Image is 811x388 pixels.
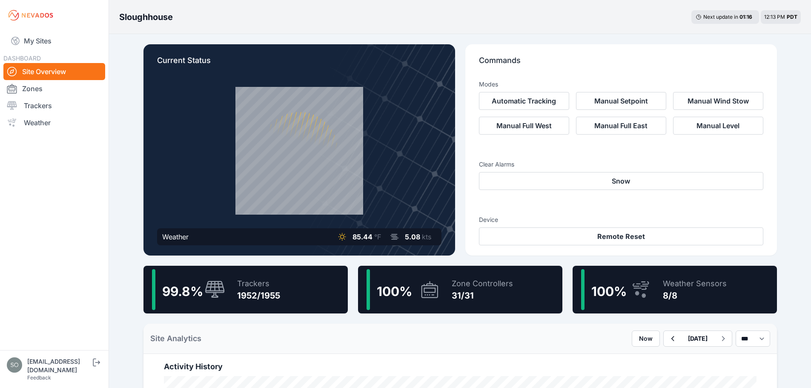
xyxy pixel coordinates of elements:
[479,55,763,73] p: Commands
[739,14,755,20] div: 01 : 16
[573,266,777,313] a: 100%Weather Sensors8/8
[681,331,714,346] button: [DATE]
[703,14,738,20] span: Next update in
[162,232,189,242] div: Weather
[352,233,373,241] span: 85.44
[162,284,203,299] span: 99.8 %
[377,284,412,299] span: 100 %
[422,233,431,241] span: kts
[3,63,105,80] a: Site Overview
[576,92,666,110] button: Manual Setpoint
[27,374,51,381] a: Feedback
[7,9,54,22] img: Nevados
[374,233,381,241] span: °F
[119,6,173,28] nav: Breadcrumb
[7,357,22,373] img: solarae@invenergy.com
[3,80,105,97] a: Zones
[663,290,727,302] div: 8/8
[237,290,280,302] div: 1952/1955
[673,117,763,135] button: Manual Level
[3,31,105,51] a: My Sites
[157,55,441,73] p: Current Status
[237,278,280,290] div: Trackers
[27,357,91,374] div: [EMAIL_ADDRESS][DOMAIN_NAME]
[3,97,105,114] a: Trackers
[673,92,763,110] button: Manual Wind Stow
[3,55,41,62] span: DASHBOARD
[452,290,513,302] div: 31/31
[479,117,569,135] button: Manual Full West
[787,14,797,20] span: PDT
[479,160,763,169] h3: Clear Alarms
[632,331,660,347] button: Now
[479,216,763,224] h3: Device
[479,172,763,190] button: Snow
[405,233,420,241] span: 5.08
[479,227,763,245] button: Remote Reset
[764,14,785,20] span: 12:13 PM
[452,278,513,290] div: Zone Controllers
[150,333,201,345] h2: Site Analytics
[143,266,348,313] a: 99.8%Trackers1952/1955
[358,266,562,313] a: 100%Zone Controllers31/31
[164,361,757,373] h2: Activity History
[119,11,173,23] h3: Sloughhouse
[3,114,105,131] a: Weather
[576,117,666,135] button: Manual Full East
[479,80,498,89] h3: Modes
[591,284,627,299] span: 100 %
[479,92,569,110] button: Automatic Tracking
[663,278,727,290] div: Weather Sensors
